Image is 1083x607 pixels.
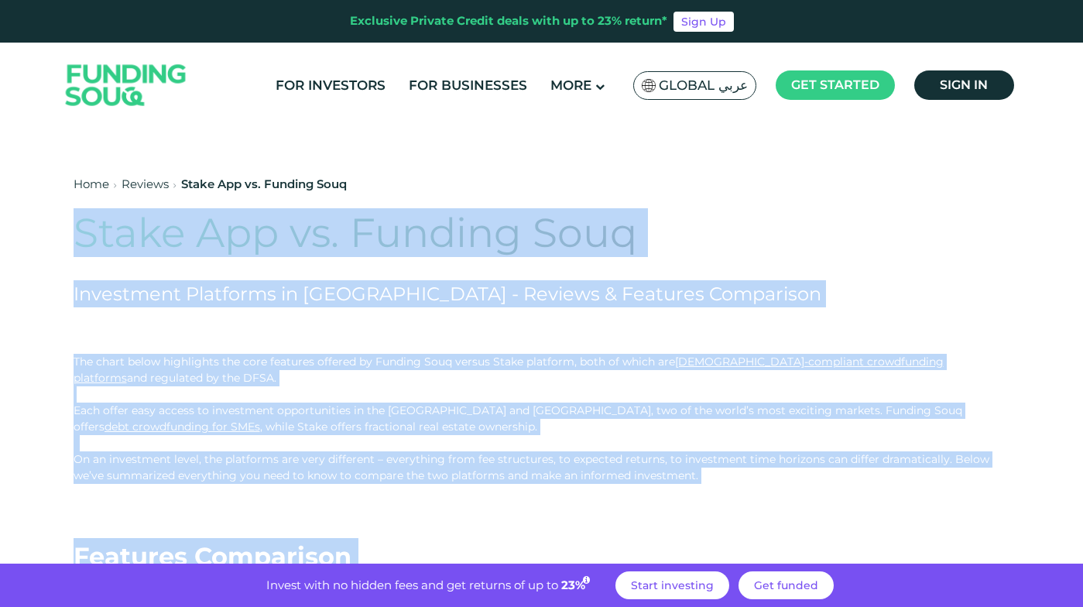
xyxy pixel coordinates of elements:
a: For Businesses [405,73,531,98]
i: 23% IRR (expected) ~ 15% Net yield (expected) [583,576,590,585]
div: Stake App vs. Funding Souq [181,176,347,194]
span: Sign in [940,77,988,92]
span: Get started [791,77,879,92]
h2: Investment Platforms in [GEOGRAPHIC_DATA] - Reviews & Features Comparison [74,280,823,307]
a: debt crowdfunding for SMEs [105,420,260,434]
span: Global عربي [659,77,748,94]
span: More [550,77,591,93]
span: Start investing [631,578,714,592]
a: Reviews [122,177,169,191]
a: Sign in [914,70,1014,100]
span: 23% [561,578,592,592]
span: Get funded [754,578,818,592]
a: Sign Up [673,12,734,32]
img: Logo [50,46,202,125]
a: Start investing [615,571,729,599]
a: Get funded [739,571,834,599]
h1: Stake App vs. Funding Souq [74,209,823,257]
a: For Investors [272,73,389,98]
span: Invest with no hidden fees and get returns of up to [266,578,558,592]
img: SA Flag [642,79,656,92]
span: Features Comparison [74,541,351,571]
p: The chart below highlights the core features offered by Funding Souq versus Stake platform, both ... [74,354,1010,435]
a: Home [74,177,109,191]
div: Exclusive Private Credit deals with up to 23% return* [350,12,667,30]
p: On an investment level, the platforms are very different – everything from fee structures, to exp... [74,451,1010,484]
